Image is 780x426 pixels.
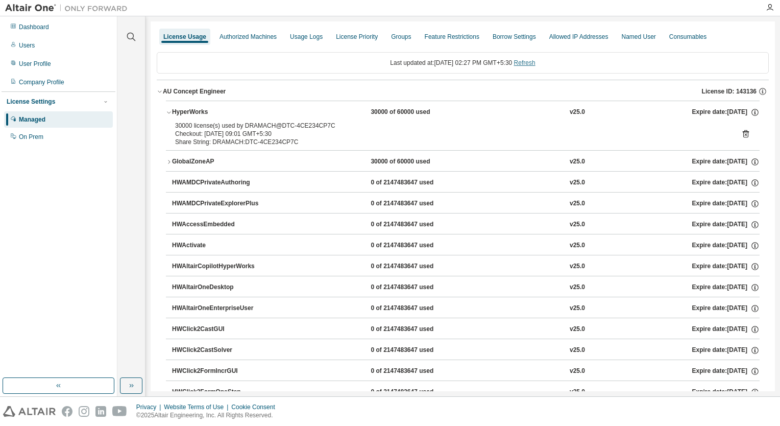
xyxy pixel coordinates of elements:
[570,304,585,313] div: v25.0
[692,325,759,334] div: Expire date: [DATE]
[371,199,462,208] div: 0 of 2147483647 used
[172,157,264,167] div: GlobalZoneAP
[371,283,462,292] div: 0 of 2147483647 used
[19,133,43,141] div: On Prem
[371,220,462,229] div: 0 of 2147483647 used
[175,130,726,138] div: Checkout: [DATE] 09:01 GMT+5:30
[692,304,759,313] div: Expire date: [DATE]
[172,318,760,341] button: HWClick2CastGUI0 of 2147483647 usedv25.0Expire date:[DATE]
[172,214,760,236] button: HWAccessEmbedded0 of 2147483647 usedv25.0Expire date:[DATE]
[692,108,760,117] div: Expire date: [DATE]
[371,241,462,250] div: 0 of 2147483647 used
[172,234,760,257] button: HWActivate0 of 2147483647 usedv25.0Expire date:[DATE]
[112,406,127,417] img: youtube.svg
[166,151,760,173] button: GlobalZoneAP30000 of 60000 usedv25.0Expire date:[DATE]
[621,33,655,41] div: Named User
[570,367,585,376] div: v25.0
[163,33,206,41] div: License Usage
[702,87,757,96] span: License ID: 143136
[692,241,759,250] div: Expire date: [DATE]
[136,411,281,420] p: © 2025 Altair Engineering, Inc. All Rights Reserved.
[172,304,264,313] div: HWAltairOneEnterpriseUser
[3,406,56,417] img: altair_logo.svg
[7,98,55,106] div: License Settings
[692,367,759,376] div: Expire date: [DATE]
[172,381,760,404] button: HWClick2FormOneStep0 of 2147483647 usedv25.0Expire date:[DATE]
[95,406,106,417] img: linkedin.svg
[19,41,35,50] div: Users
[175,122,726,130] div: 30000 license(s) used by DRAMACH@DTC-4CE234CP7C
[172,360,760,383] button: HWClick2FormIncrGUI0 of 2147483647 usedv25.0Expire date:[DATE]
[391,33,411,41] div: Groups
[669,33,706,41] div: Consumables
[371,304,462,313] div: 0 of 2147483647 used
[692,199,759,208] div: Expire date: [DATE]
[157,52,769,74] div: Last updated at: [DATE] 02:27 PM GMT+5:30
[172,262,264,271] div: HWAltairCopilotHyperWorks
[692,346,759,355] div: Expire date: [DATE]
[371,178,462,187] div: 0 of 2147483647 used
[570,108,585,117] div: v25.0
[172,193,760,215] button: HWAMDCPrivateExplorerPlus0 of 2147483647 usedv25.0Expire date:[DATE]
[172,108,264,117] div: HyperWorks
[290,33,323,41] div: Usage Logs
[371,262,462,271] div: 0 of 2147483647 used
[79,406,89,417] img: instagram.svg
[163,87,226,96] div: AU Concept Engineer
[371,346,462,355] div: 0 of 2147483647 used
[166,101,760,124] button: HyperWorks30000 of 60000 usedv25.0Expire date:[DATE]
[371,388,462,397] div: 0 of 2147483647 used
[570,199,585,208] div: v25.0
[336,33,378,41] div: License Priority
[175,138,726,146] div: Share String: DRAMACH:DTC-4CE234CP7C
[570,220,585,229] div: v25.0
[231,403,281,411] div: Cookie Consent
[172,241,264,250] div: HWActivate
[371,367,462,376] div: 0 of 2147483647 used
[425,33,479,41] div: Feature Restrictions
[172,276,760,299] button: HWAltairOneDesktop0 of 2147483647 usedv25.0Expire date:[DATE]
[172,388,264,397] div: HWClick2FormOneStep
[164,403,231,411] div: Website Terms of Use
[157,80,769,103] button: AU Concept EngineerLicense ID: 143136
[371,157,462,167] div: 30000 of 60000 used
[570,283,585,292] div: v25.0
[172,325,264,334] div: HWClick2CastGUI
[172,283,264,292] div: HWAltairOneDesktop
[172,297,760,320] button: HWAltairOneEnterpriseUser0 of 2147483647 usedv25.0Expire date:[DATE]
[570,325,585,334] div: v25.0
[549,33,608,41] div: Allowed IP Addresses
[570,178,585,187] div: v25.0
[19,115,45,124] div: Managed
[136,403,164,411] div: Privacy
[570,241,585,250] div: v25.0
[62,406,72,417] img: facebook.svg
[19,23,49,31] div: Dashboard
[172,178,264,187] div: HWAMDCPrivateAuthoring
[692,157,760,167] div: Expire date: [DATE]
[172,367,264,376] div: HWClick2FormIncrGUI
[692,178,759,187] div: Expire date: [DATE]
[172,346,264,355] div: HWClick2CastSolver
[172,199,264,208] div: HWAMDCPrivateExplorerPlus
[5,3,133,13] img: Altair One
[172,172,760,194] button: HWAMDCPrivateAuthoring0 of 2147483647 usedv25.0Expire date:[DATE]
[493,33,536,41] div: Borrow Settings
[570,388,585,397] div: v25.0
[692,220,759,229] div: Expire date: [DATE]
[19,78,64,86] div: Company Profile
[570,262,585,271] div: v25.0
[692,283,759,292] div: Expire date: [DATE]
[220,33,277,41] div: Authorized Machines
[371,108,462,117] div: 30000 of 60000 used
[570,157,585,167] div: v25.0
[692,262,759,271] div: Expire date: [DATE]
[19,60,51,68] div: User Profile
[692,388,759,397] div: Expire date: [DATE]
[172,255,760,278] button: HWAltairCopilotHyperWorks0 of 2147483647 usedv25.0Expire date:[DATE]
[570,346,585,355] div: v25.0
[514,59,535,66] a: Refresh
[172,339,760,362] button: HWClick2CastSolver0 of 2147483647 usedv25.0Expire date:[DATE]
[172,220,264,229] div: HWAccessEmbedded
[371,325,462,334] div: 0 of 2147483647 used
